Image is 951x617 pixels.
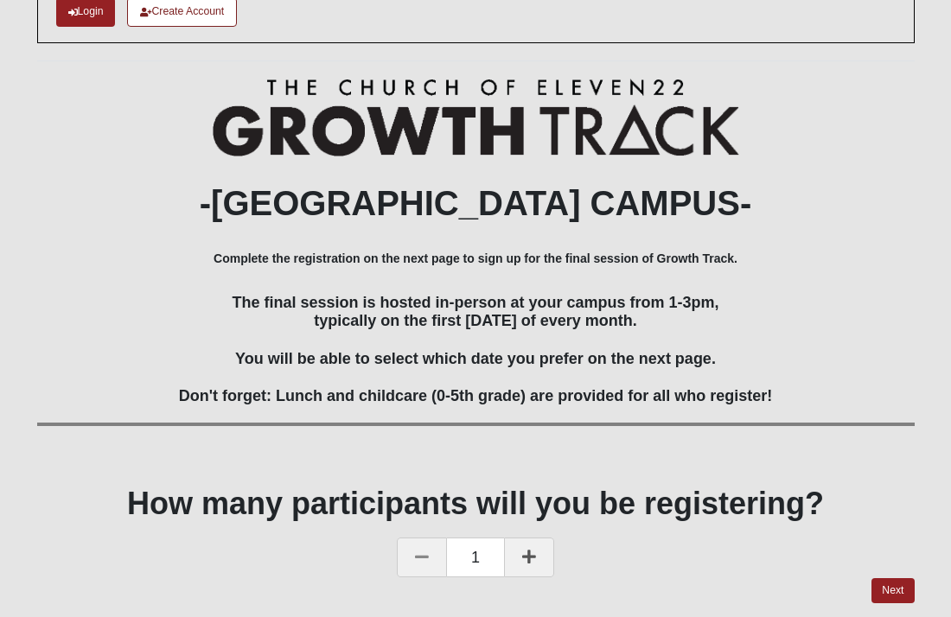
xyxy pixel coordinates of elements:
span: 1 [447,537,504,577]
b: -[GEOGRAPHIC_DATA] CAMPUS- [200,184,752,222]
b: Complete the registration on the next page to sign up for the final session of Growth Track. [214,251,737,265]
h1: How many participants will you be registering? [37,485,915,522]
span: The final session is hosted in-person at your campus from 1-3pm, [232,294,718,311]
a: Next [871,578,914,603]
span: typically on the first [DATE] of every month. [314,312,637,329]
span: You will be able to select which date you prefer on the next page. [235,350,716,367]
img: Growth Track Logo [213,79,739,156]
span: Don't forget: Lunch and childcare (0-5th grade) are provided for all who register! [179,387,772,404]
